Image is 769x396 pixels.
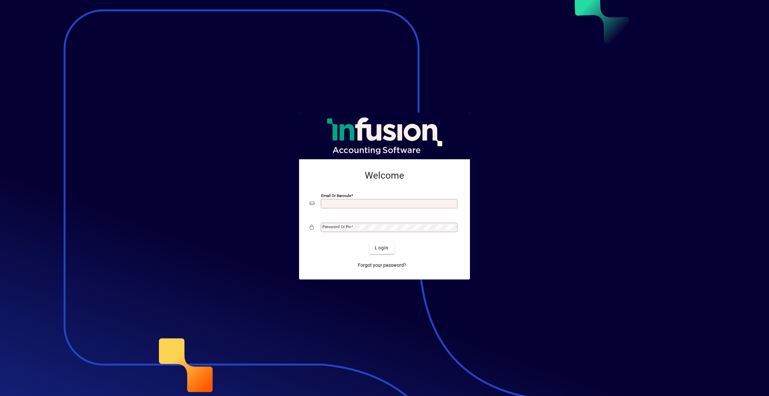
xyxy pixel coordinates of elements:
span: Login [375,244,389,251]
button: Login [369,242,394,254]
span: Forgot your password? [358,262,406,269]
h2: Welcome [310,170,459,181]
a: Forgot your password? [355,259,409,271]
mat-label: Email or Barcode [321,193,351,198]
mat-label: Password or Pin [322,224,351,229]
